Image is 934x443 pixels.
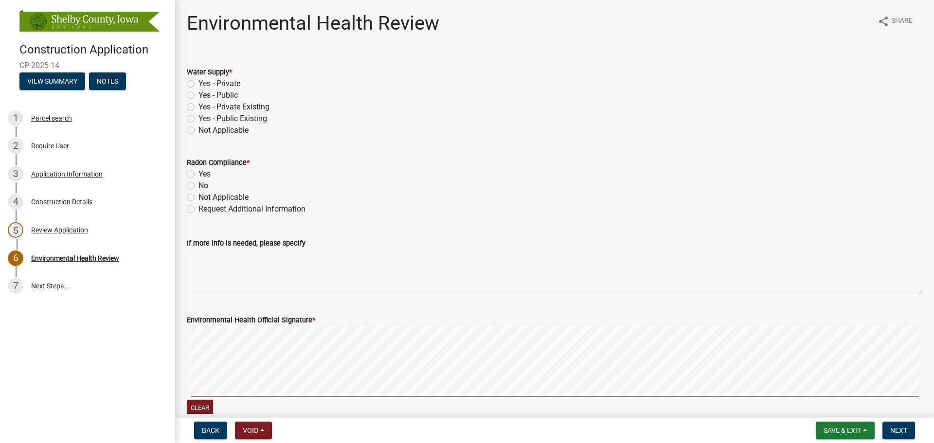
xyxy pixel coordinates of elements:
[8,222,23,238] div: 5
[202,426,219,434] span: Back
[19,78,85,86] wm-modal-confirm: Summary
[8,110,23,126] div: 1
[19,10,160,33] img: Shelby County, Iowa
[198,89,238,101] label: Yes - Public
[19,72,85,90] button: View Summary
[187,400,213,416] button: Clear
[187,159,250,166] label: Radon Compliance
[891,16,913,27] span: Share
[198,192,249,203] label: Not Applicable
[198,203,305,215] label: Request Additional Information
[19,61,156,70] span: CP-2025-14
[89,72,126,90] button: Notes
[187,317,315,324] label: Environmental Health Official Signature
[816,422,875,439] button: Save & Exit
[198,180,208,192] label: No
[198,168,211,180] label: Yes
[187,240,305,247] label: If more info is needed, please specify
[235,422,272,439] button: Void
[198,101,269,113] label: Yes - Private Existing
[31,142,69,149] div: Require User
[243,426,258,434] span: Void
[8,250,23,266] div: 6
[31,171,103,177] div: Application Information
[194,422,227,439] button: Back
[198,78,240,89] label: Yes - Private
[890,426,907,434] span: Next
[31,227,88,233] div: Review Application
[19,43,167,57] h4: Construction Application
[8,138,23,154] div: 2
[8,166,23,182] div: 3
[824,426,861,434] span: Save & Exit
[187,69,232,76] label: Water Supply
[198,113,267,124] label: Yes - Public Existing
[198,124,249,136] label: Not Applicable
[31,115,72,122] div: Parcel search
[31,255,119,262] div: Environmental Health Review
[878,16,889,27] i: share
[882,422,915,439] button: Next
[8,278,23,294] div: 7
[8,194,23,210] div: 4
[89,78,126,86] wm-modal-confirm: Notes
[187,12,439,35] h1: Environmental Health Review
[870,12,920,31] button: shareShare
[31,198,92,205] div: Construction Details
